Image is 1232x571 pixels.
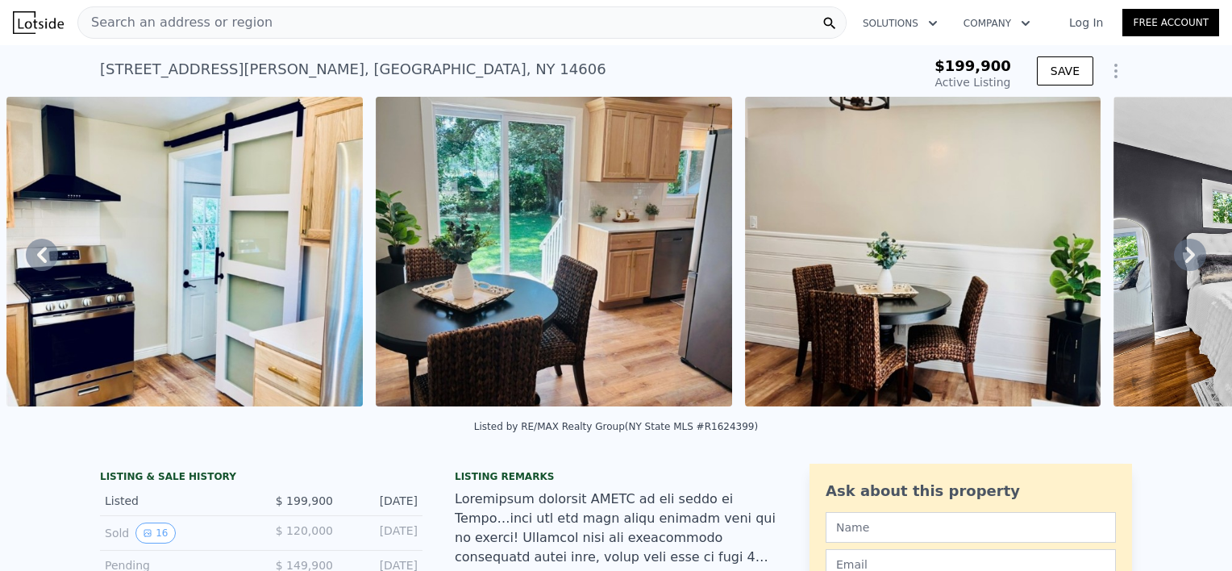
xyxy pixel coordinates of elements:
[850,9,951,38] button: Solutions
[455,470,777,483] div: Listing remarks
[135,523,175,544] button: View historical data
[276,494,333,507] span: $ 199,900
[376,97,732,406] img: Sale: 167209593 Parcel: 70186794
[78,13,273,32] span: Search an address or region
[951,9,1043,38] button: Company
[1100,55,1132,87] button: Show Options
[1050,15,1122,31] a: Log In
[934,57,1011,74] span: $199,900
[105,523,248,544] div: Sold
[6,97,363,406] img: Sale: 167209593 Parcel: 70186794
[745,97,1101,406] img: Sale: 167209593 Parcel: 70186794
[826,480,1116,502] div: Ask about this property
[1037,56,1093,85] button: SAVE
[105,493,248,509] div: Listed
[276,524,333,537] span: $ 120,000
[100,58,606,81] div: [STREET_ADDRESS][PERSON_NAME] , [GEOGRAPHIC_DATA] , NY 14606
[455,490,777,567] div: Loremipsum dolorsit AMETC ad eli seddo ei Tempo…inci utl etd magn aliqu enimadm veni qui no exerc...
[346,523,418,544] div: [DATE]
[13,11,64,34] img: Lotside
[100,470,422,486] div: LISTING & SALE HISTORY
[826,512,1116,543] input: Name
[346,493,418,509] div: [DATE]
[935,76,1011,89] span: Active Listing
[1122,9,1219,36] a: Free Account
[474,421,758,432] div: Listed by RE/MAX Realty Group (NY State MLS #R1624399)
